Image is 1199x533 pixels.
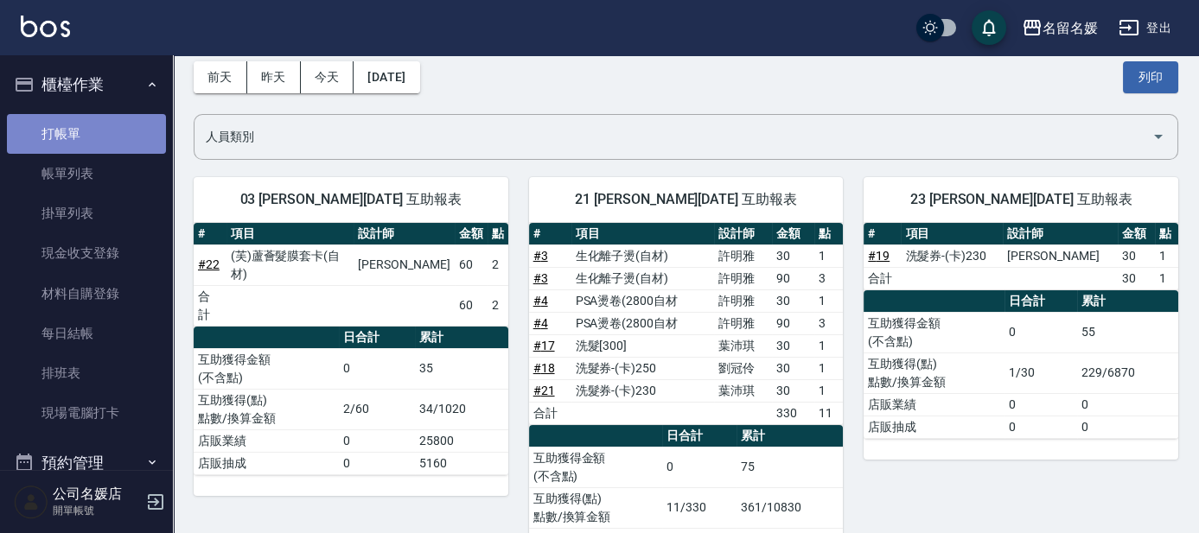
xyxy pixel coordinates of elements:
td: 1 [1155,244,1178,267]
td: 2/60 [339,389,415,429]
th: 點 [1155,223,1178,245]
td: [PERSON_NAME] [354,244,454,285]
a: 打帳單 [7,114,166,154]
td: 1 [814,357,843,379]
td: 361/10830 [737,487,843,528]
td: 90 [772,312,814,334]
td: 互助獲得(點) 點數/換算金額 [529,487,662,528]
td: 劉冠伶 [714,357,772,379]
td: 330 [772,402,814,424]
td: 90 [772,267,814,289]
img: Logo [21,16,70,37]
td: 30 [1118,244,1155,267]
td: 0 [662,447,737,487]
th: 項目 [571,223,715,245]
th: 日合計 [1004,290,1078,313]
td: 許明雅 [714,267,772,289]
button: Open [1145,123,1172,150]
th: # [194,223,226,245]
td: 葉沛琪 [714,379,772,402]
th: 累計 [415,327,508,349]
th: # [529,223,571,245]
a: #3 [533,271,548,285]
td: 互助獲得金額 (不含點) [864,312,1004,352]
table: a dense table [864,223,1178,290]
td: 30 [772,379,814,402]
td: 店販抽成 [194,452,339,474]
td: 互助獲得金額 (不含點) [194,348,339,389]
td: 30 [772,334,814,357]
td: 0 [339,348,415,389]
button: 名留名媛 [1015,10,1105,46]
input: 人員名稱 [201,122,1145,152]
button: save [972,10,1006,45]
th: 設計師 [354,223,454,245]
td: 30 [1118,267,1155,289]
td: 35 [415,348,508,389]
td: 許明雅 [714,289,772,312]
button: 列印 [1123,61,1178,93]
td: [PERSON_NAME] [1003,244,1117,267]
td: 2 [488,244,508,285]
a: 排班表 [7,353,166,393]
td: 洗髮[300] [571,334,715,357]
span: 21 [PERSON_NAME][DATE] 互助報表 [550,191,823,208]
th: 點 [488,223,508,245]
td: 生化離子燙(自材) [571,267,715,289]
td: 1 [1155,267,1178,289]
th: 金額 [1118,223,1155,245]
a: #21 [533,384,555,397]
td: 60 [455,244,488,285]
th: # [864,223,901,245]
th: 累計 [1077,290,1178,313]
a: 掛單列表 [7,194,166,233]
td: 1 [814,289,843,312]
td: 店販抽成 [864,416,1004,438]
a: #4 [533,294,548,308]
th: 金額 [772,223,814,245]
td: 互助獲得(點) 點數/換算金額 [194,389,339,429]
td: 合計 [529,402,571,424]
td: PSA燙卷(2800自材 [571,312,715,334]
a: 現場電腦打卡 [7,393,166,433]
td: 店販業績 [864,393,1004,416]
button: 昨天 [247,61,301,93]
a: #3 [533,249,548,263]
td: 合計 [864,267,901,289]
td: 0 [339,452,415,474]
td: 店販業績 [194,429,339,452]
a: #19 [868,249,890,263]
th: 金額 [455,223,488,245]
a: 每日結帳 [7,314,166,353]
td: 5160 [415,452,508,474]
td: 洗髮券-(卡)230 [901,244,1003,267]
td: 3 [814,312,843,334]
td: PSA燙卷(2800自材 [571,289,715,312]
td: 1 [814,334,843,357]
td: 葉沛琪 [714,334,772,357]
p: 開單帳號 [53,503,141,518]
table: a dense table [529,223,844,425]
table: a dense table [864,290,1178,439]
td: 生化離子燙(自材) [571,244,715,267]
td: 互助獲得金額 (不含點) [529,447,662,487]
td: 洗髮券-(卡)230 [571,379,715,402]
td: 洗髮券-(卡)250 [571,357,715,379]
a: #22 [198,257,220,271]
td: 55 [1077,312,1178,352]
td: 1/30 [1004,352,1078,393]
td: 60 [455,285,488,326]
button: 今天 [301,61,354,93]
th: 設計師 [714,223,772,245]
a: 材料自購登錄 [7,274,166,314]
th: 項目 [226,223,354,245]
a: 現金收支登錄 [7,233,166,273]
td: 3 [814,267,843,289]
th: 日合計 [662,425,737,447]
table: a dense table [194,223,508,327]
h5: 公司名媛店 [53,485,141,503]
td: 0 [1077,393,1178,416]
td: 25800 [415,429,508,452]
td: 75 [737,447,843,487]
td: 30 [772,244,814,267]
